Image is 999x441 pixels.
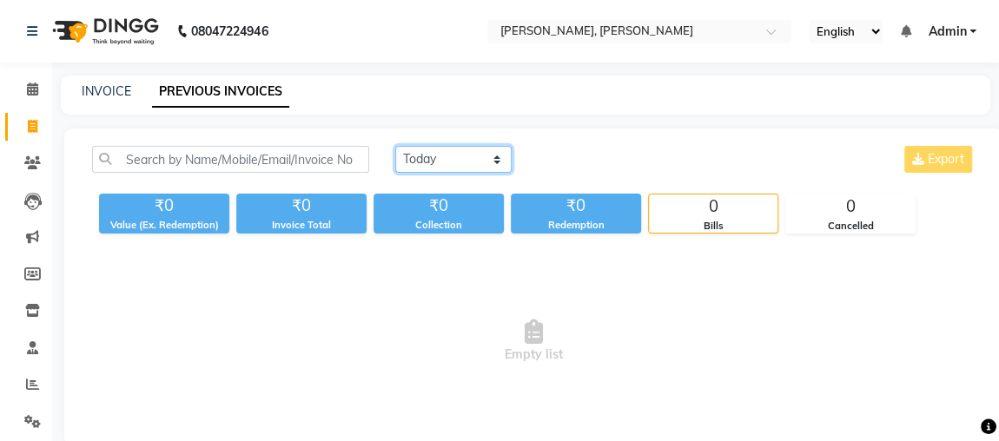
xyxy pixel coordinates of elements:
[44,7,163,56] img: logo
[236,218,367,233] div: Invoice Total
[928,23,966,41] span: Admin
[92,146,369,173] input: Search by Name/Mobile/Email/Invoice No
[99,194,229,218] div: ₹0
[374,218,504,233] div: Collection
[191,7,268,56] b: 08047224946
[786,194,915,219] div: 0
[786,219,915,234] div: Cancelled
[236,194,367,218] div: ₹0
[82,83,131,99] a: INVOICE
[92,254,976,428] span: Empty list
[152,76,289,108] a: PREVIOUS INVOICES
[99,218,229,233] div: Value (Ex. Redemption)
[649,194,777,219] div: 0
[374,194,504,218] div: ₹0
[649,219,777,234] div: Bills
[511,218,641,233] div: Redemption
[511,194,641,218] div: ₹0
